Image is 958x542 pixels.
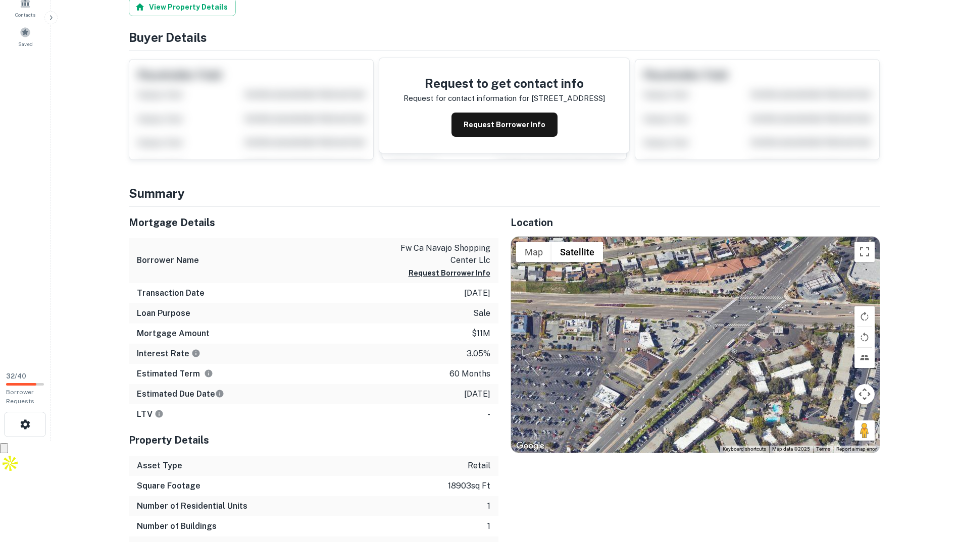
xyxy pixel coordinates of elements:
[514,440,547,453] img: Google
[129,28,880,46] h4: Buyer Details
[15,11,35,19] span: Contacts
[404,74,605,92] h4: Request to get contact info
[18,40,33,48] span: Saved
[137,287,205,299] h6: Transaction Date
[907,461,958,510] iframe: Chat Widget
[448,480,490,492] p: 18903 sq ft
[467,348,490,360] p: 3.05%
[854,348,875,368] button: Tilt map
[464,388,490,400] p: [DATE]
[487,520,490,532] p: 1
[409,267,490,279] button: Request Borrower Info
[854,420,875,441] button: Drag Pegman onto the map to open Street View
[129,184,880,202] h4: Summary
[551,242,603,262] button: Show satellite imagery
[129,432,498,448] h5: Property Details
[137,480,200,492] h6: Square Footage
[137,328,210,340] h6: Mortgage Amount
[137,348,200,360] h6: Interest Rate
[137,388,224,400] h6: Estimated Due Date
[137,307,190,319] h6: Loan Purpose
[514,440,547,453] a: Open this area in Google Maps (opens a new window)
[3,23,47,50] a: Saved
[6,372,26,380] span: 32 / 40
[404,92,529,104] p: Request for contact information for
[399,242,490,266] p: fw ca navajo shopping center llc
[215,389,224,398] svg: Estimate is based on a standard schedule for this type of loan.
[464,287,490,299] p: [DATE]
[451,113,558,137] button: Request Borrower Info
[854,242,875,262] button: Toggle fullscreen view
[854,384,875,404] button: Map camera controls
[137,254,199,266] h6: Borrower Name
[854,327,875,347] button: Rotate map counterclockwise
[155,409,164,418] svg: LTVs displayed on the website are for informational purposes only and may be reported incorrectly...
[511,215,880,230] h5: Location
[516,242,551,262] button: Show street map
[191,349,200,358] svg: The interest rates displayed on the website are for informational purposes only and may be report...
[137,408,164,420] h6: LTV
[204,369,213,378] svg: Term is based on a standard schedule for this type of loan.
[487,500,490,512] p: 1
[487,408,490,420] p: -
[854,306,875,327] button: Rotate map clockwise
[531,92,605,104] p: [STREET_ADDRESS]
[472,328,490,340] p: $11m
[449,368,490,380] p: 60 months
[6,389,34,405] span: Borrower Requests
[137,500,247,512] h6: Number of Residential Units
[129,215,498,230] h5: Mortgage Details
[137,520,217,532] h6: Number of Buildings
[473,307,490,319] p: sale
[137,368,213,380] h6: Estimated Term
